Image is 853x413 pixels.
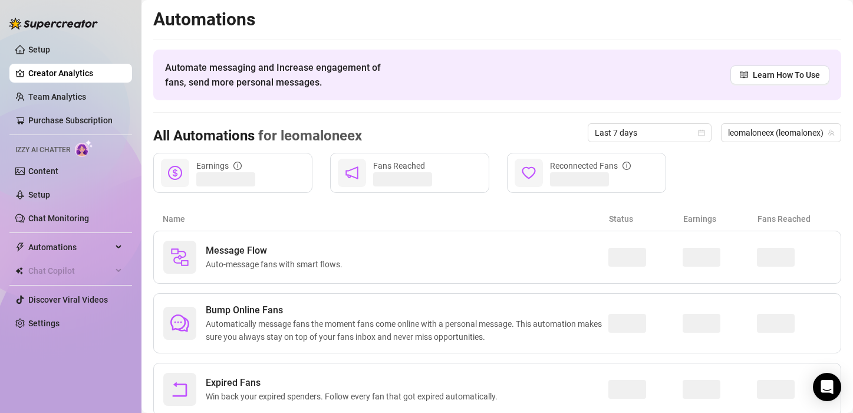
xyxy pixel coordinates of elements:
[28,116,113,125] a: Purchase Subscription
[623,162,631,170] span: info-circle
[522,166,536,180] span: heart
[206,258,347,271] span: Auto-message fans with smart flows.
[28,45,50,54] a: Setup
[813,373,841,401] div: Open Intercom Messenger
[15,267,23,275] img: Chat Copilot
[233,162,242,170] span: info-circle
[163,212,609,225] article: Name
[206,303,608,317] span: Bump Online Fans
[595,124,704,142] span: Last 7 days
[28,214,89,223] a: Chat Monitoring
[728,124,834,142] span: leomaloneex (leomalonex)
[153,127,362,146] h3: All Automations
[740,71,748,79] span: read
[206,390,502,403] span: Win back your expired spenders. Follow every fan that got expired automatically.
[828,129,835,136] span: team
[345,166,359,180] span: notification
[196,159,242,172] div: Earnings
[550,159,631,172] div: Reconnected Fans
[28,190,50,199] a: Setup
[206,317,608,343] span: Automatically message fans the moment fans come online with a personal message. This automation m...
[28,92,86,101] a: Team Analytics
[206,376,502,390] span: Expired Fans
[730,65,829,84] a: Learn How To Use
[753,68,820,81] span: Learn How To Use
[28,261,112,280] span: Chat Copilot
[153,8,841,31] h2: Automations
[609,212,683,225] article: Status
[28,295,108,304] a: Discover Viral Videos
[206,244,347,258] span: Message Flow
[170,314,189,333] span: comment
[28,166,58,176] a: Content
[168,166,182,180] span: dollar
[15,145,70,156] span: Izzy AI Chatter
[698,129,705,136] span: calendar
[255,127,362,144] span: for leomaloneex
[75,140,93,157] img: AI Chatter
[15,242,25,252] span: thunderbolt
[9,18,98,29] img: logo-BBDzfeDw.svg
[683,212,758,225] article: Earnings
[170,248,189,267] img: svg%3e
[373,161,425,171] span: Fans Reached
[28,64,123,83] a: Creator Analytics
[165,60,392,90] span: Automate messaging and Increase engagement of fans, send more personal messages.
[170,380,189,399] span: rollback
[758,212,832,225] article: Fans Reached
[28,238,112,257] span: Automations
[28,319,60,328] a: Settings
